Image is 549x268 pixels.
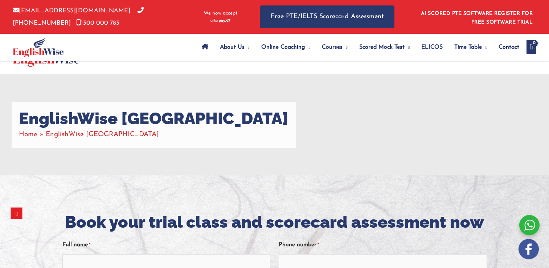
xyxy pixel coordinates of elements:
span: Scored Mock Test [359,34,405,60]
nav: Site Navigation: Main Menu [196,34,520,60]
span: Menu Toggle [305,34,310,60]
span: Courses [322,34,343,60]
span: About Us [220,34,245,60]
a: 1300 000 783 [76,20,119,26]
a: [EMAIL_ADDRESS][DOMAIN_NAME] [13,8,130,14]
a: CoursesMenu Toggle [316,34,353,60]
a: Contact [493,34,519,60]
span: ELICOS [421,34,443,60]
span: Menu Toggle [343,34,348,60]
a: Time TableMenu Toggle [448,34,493,60]
label: Full name [62,239,90,251]
img: Afterpay-Logo [210,19,230,23]
span: Menu Toggle [482,34,487,60]
a: Online CoachingMenu Toggle [255,34,316,60]
span: Menu Toggle [245,34,250,60]
span: EnglishWise [GEOGRAPHIC_DATA] [46,131,159,138]
nav: Breadcrumbs [19,129,288,141]
h1: EnglishWise [GEOGRAPHIC_DATA] [19,109,288,129]
aside: Header Widget 1 [417,5,536,29]
a: ELICOS [415,34,448,60]
a: AI SCORED PTE SOFTWARE REGISTER FOR FREE SOFTWARE TRIAL [421,11,533,25]
a: About UsMenu Toggle [214,34,255,60]
label: Phone number [279,239,319,251]
h2: Book your trial class and scorecard assessment now [62,212,487,233]
a: [PHONE_NUMBER] [13,8,144,26]
a: View Shopping Cart, empty [527,40,536,54]
span: Menu Toggle [405,34,410,60]
img: white-facebook.png [519,239,539,259]
span: Time Table [454,34,482,60]
img: cropped-ew-logo [13,37,64,57]
a: Scored Mock TestMenu Toggle [353,34,415,60]
a: Free PTE/IELTS Scorecard Assessment [260,5,394,28]
span: We now accept [204,10,237,17]
span: Online Coaching [261,34,305,60]
span: Contact [499,34,519,60]
a: Home [19,131,37,138]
